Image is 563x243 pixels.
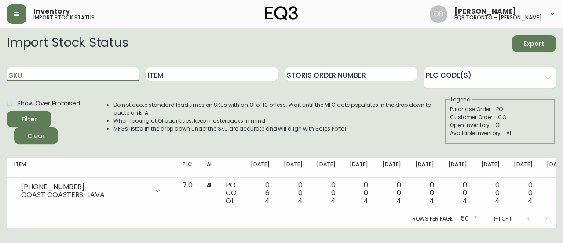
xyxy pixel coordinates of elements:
span: Export [519,38,549,49]
div: Purchase Order - PO [450,105,550,113]
span: 4 [207,180,212,190]
span: 4 [265,196,270,206]
div: 0 0 [284,181,303,205]
td: 7.0 [175,178,200,209]
div: 0 0 [350,181,369,205]
div: Open Inventory - OI [450,121,550,129]
th: [DATE] [441,158,474,178]
div: 0 0 [448,181,467,205]
div: Filter [22,114,37,125]
span: Inventory [33,8,70,15]
th: [DATE] [343,158,376,178]
span: 4 [331,196,336,206]
span: Show Over Promised [17,99,80,108]
div: 0 6 [251,181,270,205]
span: 4 [298,196,303,206]
div: COAST COASTERS-LAVA [21,191,149,199]
div: PO CO [226,181,237,205]
div: 0 0 [514,181,533,205]
img: 8e0065c524da89c5c924d5ed86cfe468 [430,5,447,23]
div: 50 [457,212,479,226]
button: Export [512,35,556,52]
div: 0 0 [481,181,500,205]
button: Clear [14,127,58,144]
div: 0 0 [382,181,401,205]
p: 1-1 of 1 [494,215,511,223]
li: Do not quote standard lead times on SKUs with an OI of 10 or less. Wait until the MFG date popula... [113,101,444,117]
img: logo [265,6,298,20]
span: 4 [396,196,401,206]
div: Customer Order - CO [450,113,550,121]
span: 4 [429,196,434,206]
th: [DATE] [408,158,441,178]
span: OI [226,196,233,206]
span: 4 [363,196,368,206]
div: 0 0 [415,181,434,205]
li: MFGs listed in the drop down under the SKU are accurate and will align with Sales Portal. [113,125,444,133]
th: [DATE] [277,158,310,178]
th: [DATE] [244,158,277,178]
span: 4 [462,196,467,206]
div: 0 0 [317,181,336,205]
th: [DATE] [507,158,540,178]
h2: Import Stock Status [7,35,128,52]
h5: import stock status [33,15,95,20]
th: PLC [175,158,200,178]
li: When looking at OI quantities, keep masterpacks in mind. [113,117,444,125]
th: [DATE] [375,158,408,178]
span: Clear [21,131,51,142]
span: 4 [495,196,500,206]
span: [PERSON_NAME] [454,8,516,15]
div: [PHONE_NUMBER]COAST COASTERS-LAVA [14,181,168,201]
th: [DATE] [310,158,343,178]
th: [DATE] [474,158,507,178]
div: [PHONE_NUMBER] [21,183,149,191]
th: AI [200,158,219,178]
legend: Legend [450,96,472,104]
h5: eq3 toronto - [PERSON_NAME] [454,15,542,20]
p: Rows per page: [412,215,454,223]
button: Filter [7,111,51,127]
div: Available Inventory - AI [450,129,550,137]
span: 4 [528,196,533,206]
th: Item [7,158,175,178]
